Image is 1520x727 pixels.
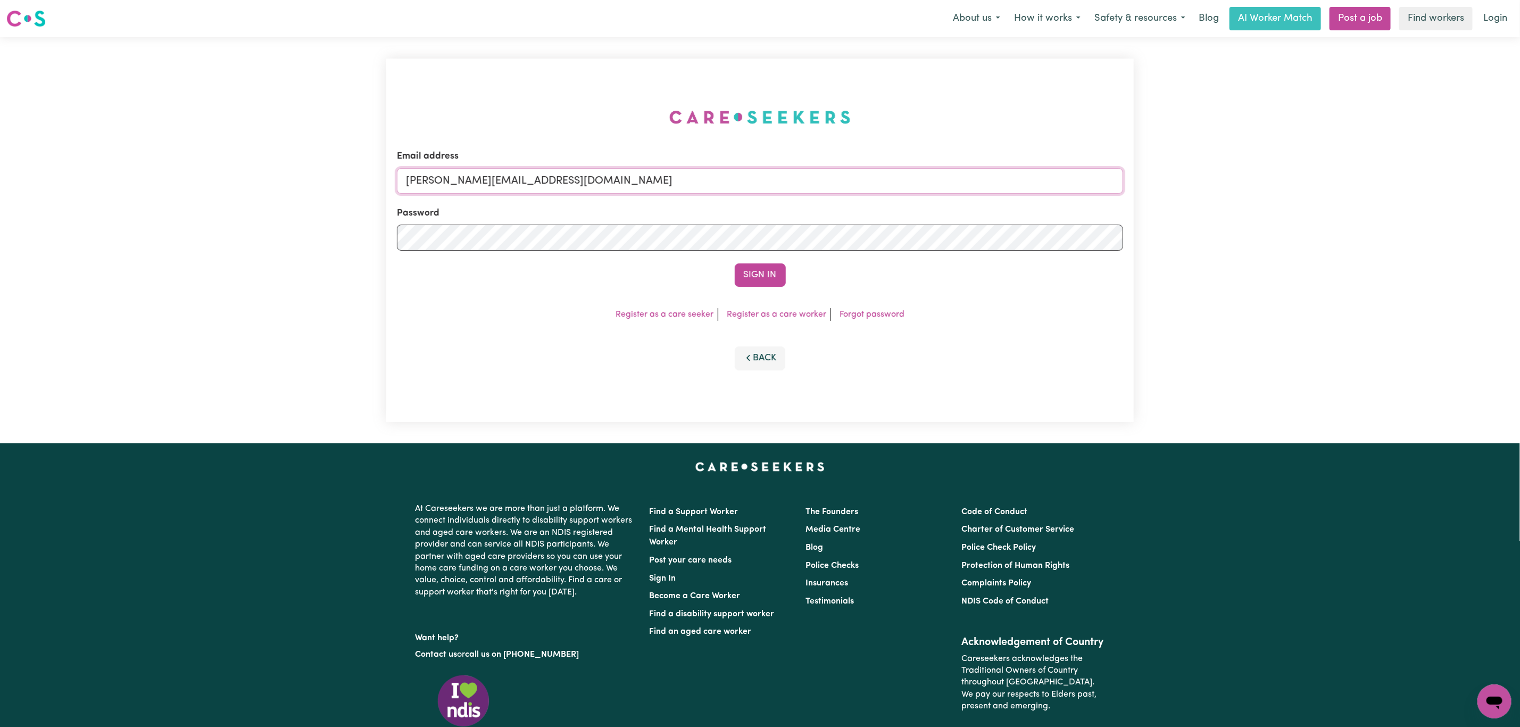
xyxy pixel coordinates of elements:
[6,9,46,28] img: Careseekers logo
[961,636,1104,649] h2: Acknowledgement of Country
[1399,7,1473,30] a: Find workers
[805,579,848,588] a: Insurances
[961,525,1074,534] a: Charter of Customer Service
[466,650,579,659] a: call us on [PHONE_NUMBER]
[650,574,676,583] a: Sign In
[961,543,1036,552] a: Police Check Policy
[1330,7,1391,30] a: Post a job
[840,310,904,319] a: Forgot password
[397,206,439,220] label: Password
[1477,684,1511,718] iframe: Button to launch messaging window, conversation in progress
[650,592,741,600] a: Become a Care Worker
[1007,7,1087,30] button: How it works
[735,346,786,370] button: Back
[6,6,46,31] a: Careseekers logo
[735,263,786,287] button: Sign In
[1087,7,1192,30] button: Safety & resources
[961,561,1069,570] a: Protection of Human Rights
[1477,7,1514,30] a: Login
[416,628,637,644] p: Want help?
[961,508,1027,516] a: Code of Conduct
[416,645,637,665] p: or
[397,150,459,163] label: Email address
[805,543,823,552] a: Blog
[805,525,860,534] a: Media Centre
[727,310,826,319] a: Register as a care worker
[805,561,859,570] a: Police Checks
[805,597,854,606] a: Testimonials
[650,610,775,618] a: Find a disability support worker
[650,508,738,516] a: Find a Support Worker
[650,627,752,636] a: Find an aged care worker
[946,7,1007,30] button: About us
[695,462,825,471] a: Careseekers home page
[961,579,1031,588] a: Complaints Policy
[397,168,1123,194] input: Email address
[416,499,637,602] p: At Careseekers we are more than just a platform. We connect individuals directly to disability su...
[616,310,713,319] a: Register as a care seeker
[416,650,458,659] a: Contact us
[650,556,732,565] a: Post your care needs
[650,525,767,547] a: Find a Mental Health Support Worker
[961,597,1049,606] a: NDIS Code of Conduct
[1192,7,1225,30] a: Blog
[1230,7,1321,30] a: AI Worker Match
[961,649,1104,717] p: Careseekers acknowledges the Traditional Owners of Country throughout [GEOGRAPHIC_DATA]. We pay o...
[805,508,858,516] a: The Founders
